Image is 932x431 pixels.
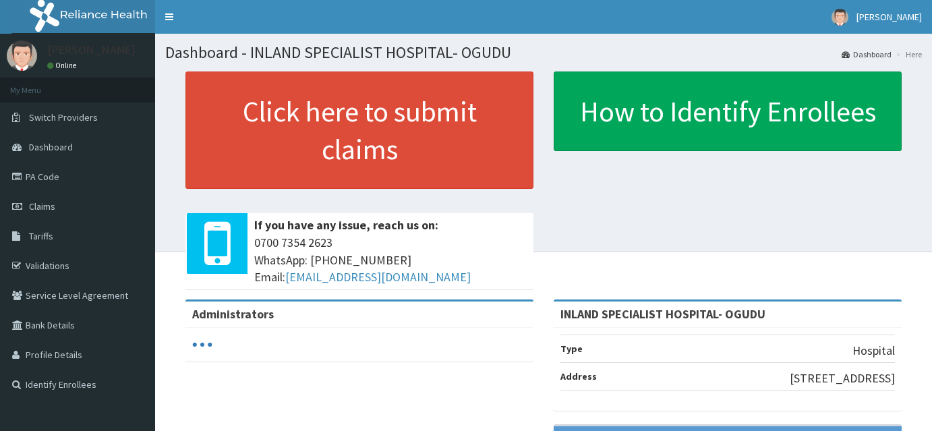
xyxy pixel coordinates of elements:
span: Dashboard [29,141,73,153]
p: Hospital [852,342,895,360]
span: Switch Providers [29,111,98,123]
span: 0700 7354 2623 WhatsApp: [PHONE_NUMBER] Email: [254,234,527,286]
p: [PERSON_NAME] [47,44,136,56]
strong: INLAND SPECIALIST HOSPITAL- OGUDU [560,306,765,322]
b: Type [560,343,583,355]
a: How to Identify Enrollees [554,71,902,151]
span: [PERSON_NAME] [856,11,922,23]
b: Address [560,370,597,382]
svg: audio-loading [192,335,212,355]
a: [EMAIL_ADDRESS][DOMAIN_NAME] [285,269,471,285]
img: User Image [832,9,848,26]
span: Tariffs [29,230,53,242]
a: Dashboard [842,49,892,60]
li: Here [893,49,922,60]
span: Claims [29,200,55,212]
b: Administrators [192,306,274,322]
h1: Dashboard - INLAND SPECIALIST HOSPITAL- OGUDU [165,44,922,61]
a: Online [47,61,80,70]
img: User Image [7,40,37,71]
b: If you have any issue, reach us on: [254,217,438,233]
a: Click here to submit claims [185,71,533,189]
p: [STREET_ADDRESS] [790,370,895,387]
